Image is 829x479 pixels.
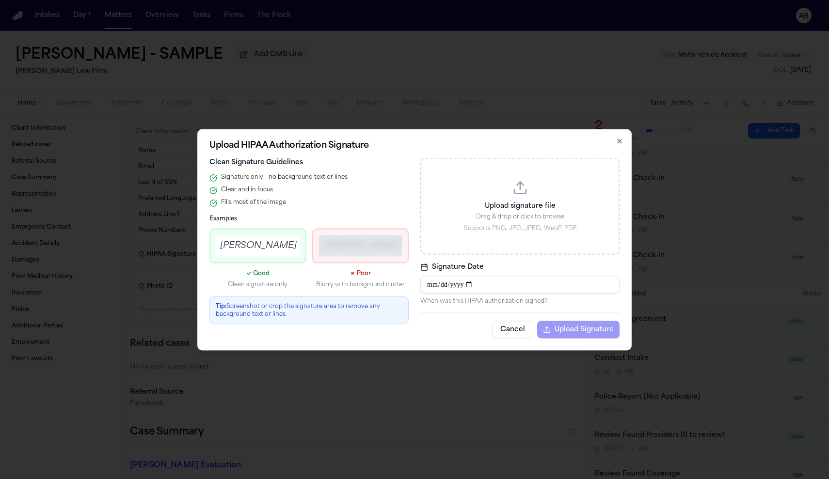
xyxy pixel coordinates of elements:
[221,198,286,206] span: Fills most of the image
[433,224,607,232] p: Supports PNG, JPG, JPEG, WebP, PDF
[221,173,348,181] span: Signature only - no background text or lines
[420,297,620,305] p: When was this HIPAA authorization signed?
[246,270,270,276] span: ✓ Good
[323,239,399,252] div: [PERSON_NAME]
[209,141,620,150] h2: Upload HIPAA Authorization Signature
[220,239,296,252] div: [PERSON_NAME]
[216,303,226,309] strong: Tip:
[433,213,607,220] p: Drag & drop or click to browse
[209,215,409,222] h4: Examples
[209,280,306,288] p: Clean signature only
[312,280,409,288] p: Blurry with background clutter
[209,157,409,167] h3: Clean Signature Guidelines
[492,321,533,338] button: Cancel
[350,270,371,276] span: ✗ Poor
[216,302,402,318] p: Screenshot or crop the signature area to remove any background text or lines.
[221,185,273,193] span: Clear and in focus
[420,262,620,272] label: Signature Date
[433,201,607,211] p: Upload signature file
